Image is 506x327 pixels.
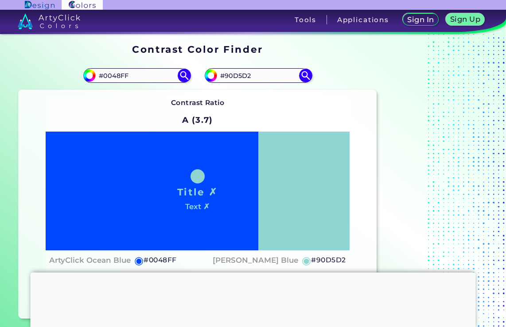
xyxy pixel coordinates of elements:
iframe: Advertisement [380,41,491,322]
h4: ArtyClick Ocean Blue [49,254,131,267]
img: icon search [299,69,312,82]
a: Sign Up [446,13,485,26]
h5: Sign Up [450,16,480,23]
h1: Title ✗ [177,185,218,199]
input: type color 1.. [96,70,178,82]
h5: Sign In [407,16,434,23]
strong: Contrast Ratio [171,98,225,107]
h5: #0048FF [144,254,176,266]
h1: Contrast Color Finder [132,43,263,56]
img: logo_artyclick_colors_white.svg [18,13,80,29]
h4: [PERSON_NAME] Blue [213,254,298,267]
h2: A (3.7) [178,110,217,130]
a: Sign In [403,13,439,26]
h5: #90D5D2 [311,254,346,266]
img: ArtyClick Design logo [25,1,54,9]
h3: Tools [295,16,316,23]
input: type color 2.. [217,70,300,82]
h5: ◉ [134,255,144,266]
h4: Text ✗ [185,200,210,213]
h3: Applications [337,16,389,23]
img: icon search [178,69,191,82]
h5: ◉ [302,255,311,266]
